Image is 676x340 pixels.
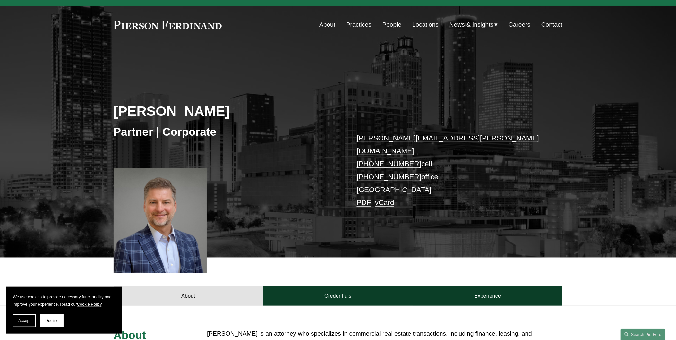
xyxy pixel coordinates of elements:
[13,293,116,308] p: We use cookies to provide necessary functionality and improve your experience. Read our .
[77,302,102,307] a: Cookie Policy
[6,287,122,334] section: Cookie banner
[114,286,263,306] a: About
[621,329,666,340] a: Search this site
[114,103,338,119] h2: [PERSON_NAME]
[45,319,59,323] span: Decline
[357,173,422,181] a: [PHONE_NUMBER]
[413,286,563,306] a: Experience
[319,19,335,31] a: About
[412,19,439,31] a: Locations
[18,319,30,323] span: Accept
[357,199,371,207] a: PDF
[13,314,36,327] button: Accept
[449,19,494,30] span: News & Insights
[541,19,562,31] a: Contact
[114,125,338,139] h3: Partner | Corporate
[357,132,544,209] p: cell office [GEOGRAPHIC_DATA] –
[357,160,422,168] a: [PHONE_NUMBER]
[263,286,413,306] a: Credentials
[382,19,402,31] a: People
[346,19,372,31] a: Practices
[509,19,530,31] a: Careers
[449,19,498,31] a: folder dropdown
[357,134,539,155] a: [PERSON_NAME][EMAIL_ADDRESS][PERSON_NAME][DOMAIN_NAME]
[40,314,64,327] button: Decline
[375,199,394,207] a: vCard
